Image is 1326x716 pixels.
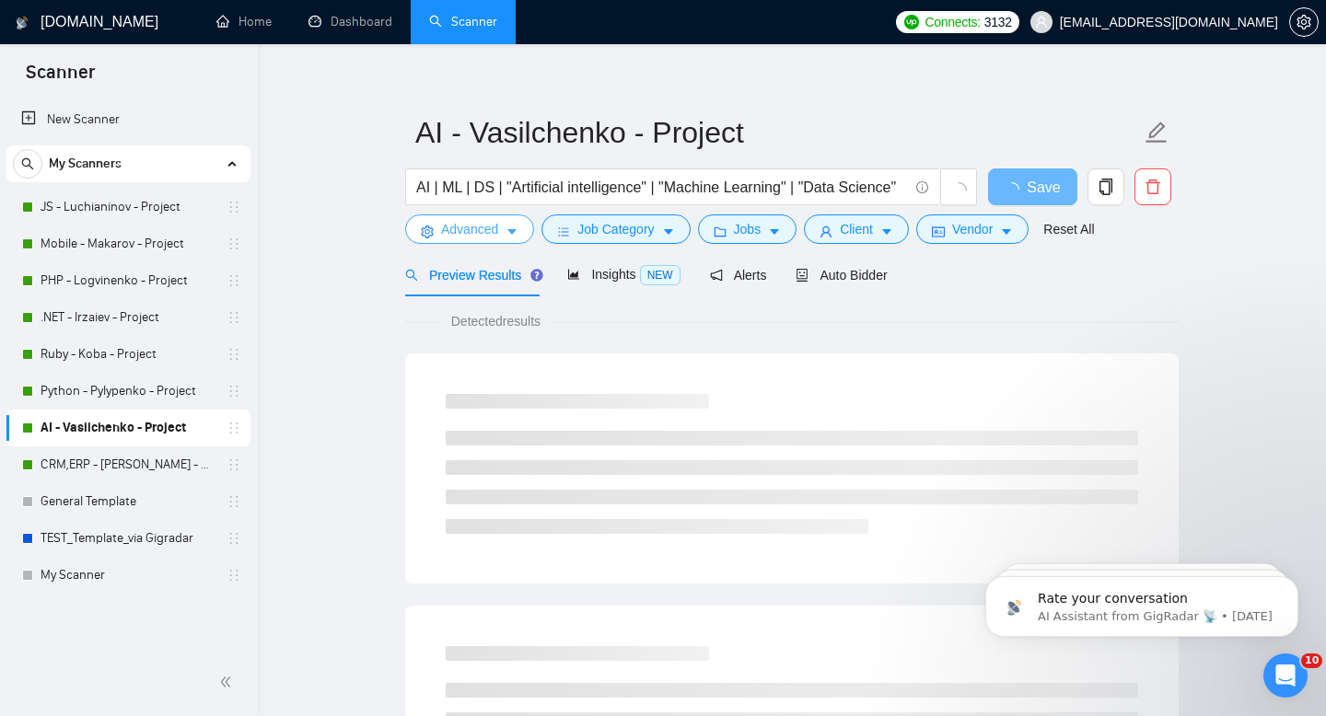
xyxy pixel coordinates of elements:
[916,214,1029,244] button: idcardVendorcaret-down
[714,225,727,238] span: folder
[1000,225,1013,238] span: caret-down
[1145,121,1169,144] span: edit
[41,557,215,594] a: My Scanner
[227,421,241,435] span: holder
[1135,179,1170,195] span: delete
[6,101,250,138] li: New Scanner
[13,149,42,179] button: search
[14,157,41,170] span: search
[567,267,680,282] span: Insights
[1043,219,1094,239] a: Reset All
[227,384,241,398] span: holder
[804,214,909,244] button: userClientcaret-down
[925,12,980,32] span: Connects:
[216,14,272,29] a: homeHome
[41,483,215,520] a: General Template
[41,336,215,373] a: Ruby - Koba - Project
[529,267,545,283] div: Tooltip anchor
[41,520,215,557] a: TEST_Template_via Gigradar
[988,168,1077,205] button: Save
[710,268,767,283] span: Alerts
[1289,15,1319,29] a: setting
[405,214,534,244] button: settingAdvancedcaret-down
[916,181,928,193] span: info-circle
[16,8,29,38] img: logo
[11,59,110,98] span: Scanner
[1289,7,1319,37] button: setting
[227,310,241,325] span: holder
[227,273,241,288] span: holder
[6,145,250,594] li: My Scanners
[952,219,993,239] span: Vendor
[41,446,215,483] a: CRM,ERP - [PERSON_NAME] - Project
[506,225,518,238] span: caret-down
[227,200,241,214] span: holder
[768,225,781,238] span: caret-down
[577,219,654,239] span: Job Category
[41,189,215,225] a: JS - Luchianinov - Project
[1088,179,1123,195] span: copy
[541,214,690,244] button: barsJob Categorycaret-down
[840,219,873,239] span: Client
[416,176,908,199] input: Search Freelance Jobs...
[1005,182,1027,197] span: loading
[950,182,967,199] span: loading
[567,268,580,281] span: area-chart
[984,12,1012,32] span: 3132
[227,494,241,509] span: holder
[227,237,241,251] span: holder
[820,225,832,238] span: user
[958,537,1326,666] iframe: Intercom notifications message
[405,269,418,282] span: search
[1134,168,1171,205] button: delete
[1301,653,1322,668] span: 10
[41,410,215,446] a: AI - Vasilchenko - Project
[219,673,238,691] span: double-left
[308,14,392,29] a: dashboardDashboard
[227,347,241,362] span: holder
[41,225,215,262] a: Mobile - Makarov - Project
[1290,15,1318,29] span: setting
[698,214,797,244] button: folderJobscaret-down
[415,110,1141,156] input: Scanner name...
[880,225,893,238] span: caret-down
[796,269,808,282] span: robot
[1263,653,1308,698] iframe: Intercom live chat
[41,373,215,410] a: Python - Pylypenko - Project
[1027,176,1060,199] span: Save
[640,265,680,285] span: NEW
[932,225,945,238] span: idcard
[441,219,498,239] span: Advanced
[421,225,434,238] span: setting
[227,457,241,472] span: holder
[41,299,215,336] a: .NET - Irzaiev - Project
[405,268,538,283] span: Preview Results
[438,311,553,331] span: Detected results
[41,262,215,299] a: PHP - Logvinenko - Project
[227,531,241,546] span: holder
[21,101,236,138] a: New Scanner
[1035,16,1048,29] span: user
[796,268,887,283] span: Auto Bidder
[49,145,122,182] span: My Scanners
[710,269,723,282] span: notification
[734,219,762,239] span: Jobs
[227,568,241,583] span: holder
[1088,168,1124,205] button: copy
[557,225,570,238] span: bars
[662,225,675,238] span: caret-down
[429,14,497,29] a: searchScanner
[904,15,919,29] img: upwork-logo.png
